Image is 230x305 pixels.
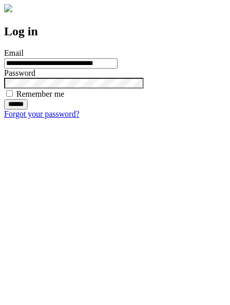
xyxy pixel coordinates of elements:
[16,90,64,98] label: Remember me
[4,25,226,38] h2: Log in
[4,69,35,77] label: Password
[4,110,79,118] a: Forgot your password?
[4,49,24,57] label: Email
[4,4,12,12] img: logo-4e3dc11c47720685a147b03b5a06dd966a58ff35d612b21f08c02c0306f2b779.png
